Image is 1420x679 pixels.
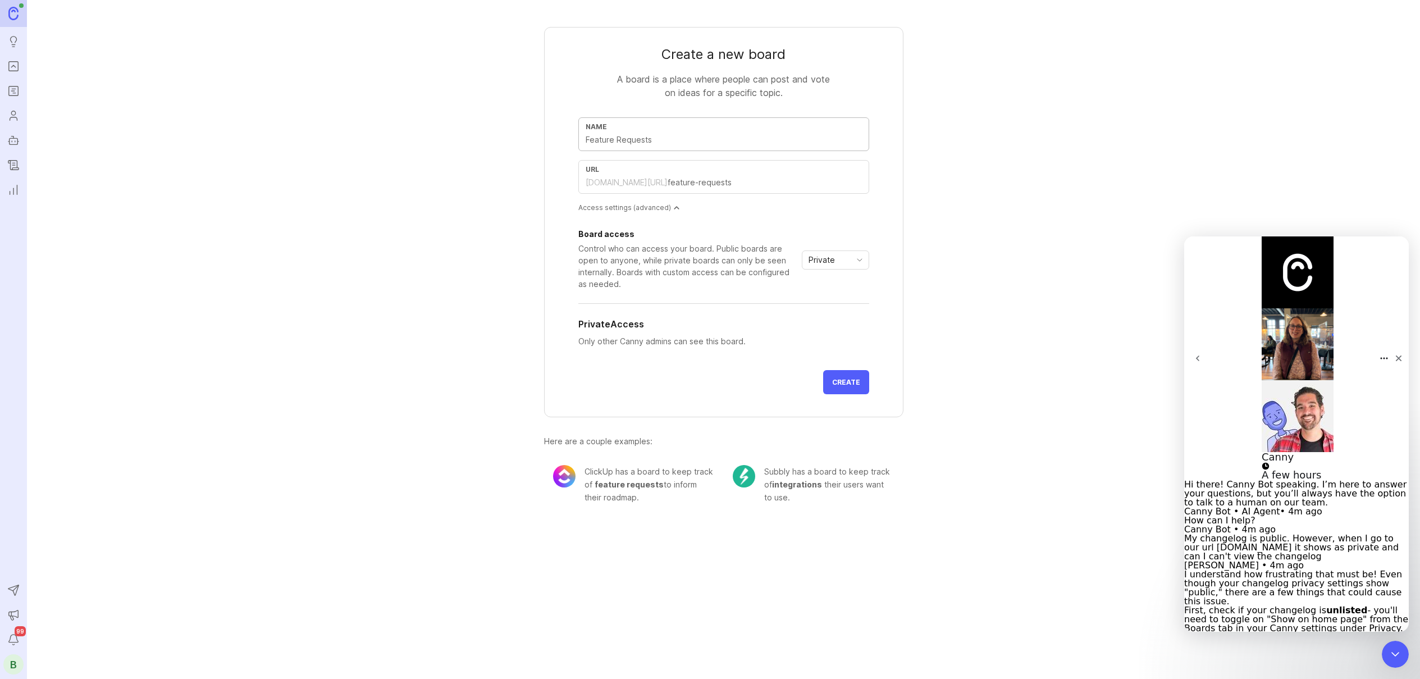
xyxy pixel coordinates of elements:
div: Subbly has a board to keep track of their users want to use. [764,465,894,504]
div: Name [586,122,862,131]
img: c104e91677ce72f6b937eb7b5afb1e94.png [733,465,755,487]
svg: toggle icon [851,256,869,265]
input: Feature Requests [586,134,862,146]
div: [DOMAIN_NAME][URL] [586,177,668,188]
div: A board is a place where people can post and vote on ideas for a specific topic. [611,72,836,99]
iframe: Intercom live chat [1184,236,1409,632]
button: Create [823,370,869,394]
span: 99 [15,626,26,636]
span: integrations [772,480,822,489]
div: Create a new board [578,45,869,63]
span: Create [832,378,860,386]
a: Reporting [3,180,24,200]
p: Only other Canny admins can see this board. [578,335,869,348]
button: B [3,654,24,675]
div: Access settings (advanced) [578,203,869,212]
div: toggle menu [802,250,869,270]
div: Here are a couple examples: [544,435,903,448]
div: ClickUp has a board to keep track of to inform their roadmap. [585,465,715,504]
button: Send to Autopilot [3,580,24,600]
a: Portal [3,56,24,76]
img: 8cacae02fdad0b0645cb845173069bf5.png [553,465,576,487]
a: Autopilot [3,130,24,151]
div: Control who can access your board. Public boards are open to anyone, while private boards can onl... [578,243,797,290]
div: url [586,165,862,174]
a: Roadmaps [3,81,24,101]
h5: Private Access [578,317,644,331]
a: Users [3,106,24,126]
button: Announcements [3,605,24,625]
img: Canny Home [8,7,19,20]
button: Notifications [3,630,24,650]
a: Changelog [3,155,24,175]
iframe: Intercom live chat [1382,641,1409,668]
input: feature-requests [668,176,862,189]
span: feature requests [595,480,664,489]
div: Board access [578,230,797,238]
a: Ideas [3,31,24,52]
span: Private [809,254,835,266]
